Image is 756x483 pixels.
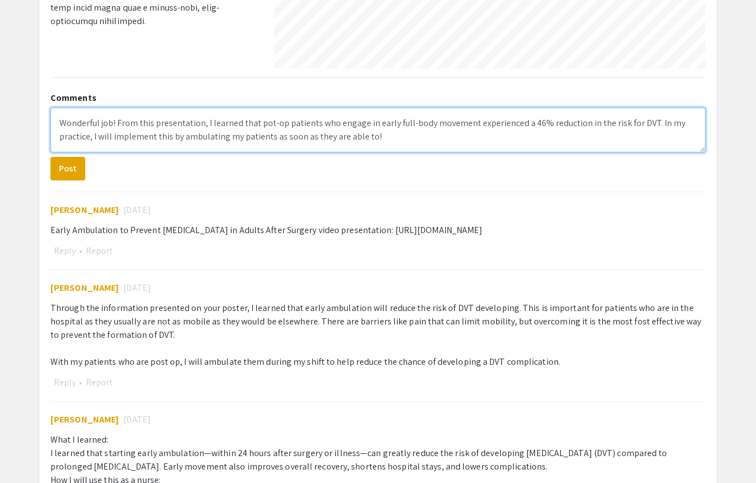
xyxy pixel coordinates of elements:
div: • [50,375,706,390]
div: Through the information presented on your poster, I learned that early ambulation will reduce the... [50,301,706,369]
span: [DATE] [123,281,151,295]
button: Report [82,244,116,258]
button: Reply [50,244,79,258]
div: • [50,244,706,258]
span: [DATE] [123,203,151,217]
span: [PERSON_NAME] [50,414,119,425]
button: Reply [50,375,79,390]
button: Post [50,157,85,180]
div: Early Ambulation to Prevent [MEDICAL_DATA] in Adults After Surgery video presentation: [URL][DOMA... [50,224,706,237]
h2: Comments [50,92,706,103]
iframe: Chat [8,433,48,475]
span: [PERSON_NAME] [50,282,119,294]
button: Report [82,375,116,390]
span: [DATE] [123,413,151,426]
span: [PERSON_NAME] [50,204,119,216]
